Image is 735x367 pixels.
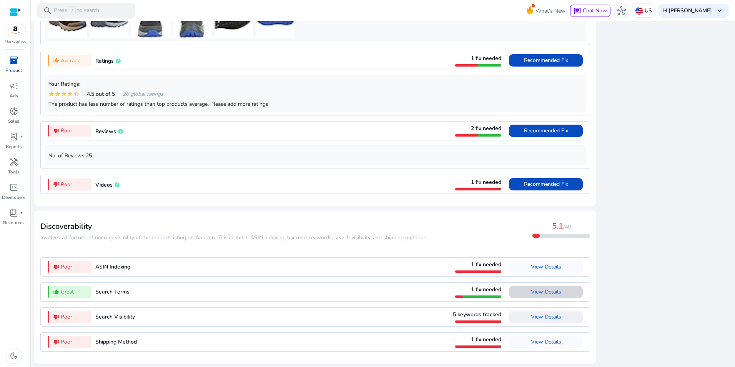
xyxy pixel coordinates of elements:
mat-icon: star [55,91,61,97]
span: Recommended Fix [524,127,568,134]
button: Recommended Fix [509,178,583,190]
button: View Details [509,286,583,298]
span: Great [61,288,74,296]
span: View Details [531,263,561,270]
button: View Details [509,311,583,323]
span: Chat Now [583,7,607,14]
span: 5 keywords tracked [453,311,501,318]
span: 1 fix needed [471,286,501,293]
button: View Details [509,261,583,273]
span: ​​Involves all factors influencing visibility of the product listing on Amazon. This includes ASI... [40,234,427,241]
b: 25 [86,152,92,159]
span: View Details [531,288,561,295]
p: Ads [10,92,18,99]
p: Resources [3,219,25,226]
p: Tools [8,168,20,175]
span: 1 fix needed [471,55,501,62]
p: Developers [2,194,25,201]
mat-icon: star [48,91,55,97]
mat-icon: thumb_down_alt [53,128,59,134]
span: Ratings [95,57,114,65]
span: Search Visibility [95,313,135,320]
h3: Discoverability [40,222,427,231]
span: View Details [531,313,561,320]
img: us.svg [635,7,643,15]
span: Poor [61,313,72,321]
mat-icon: star [67,91,73,97]
mat-icon: thumb_down_alt [53,314,59,320]
span: Shipping Method [95,338,137,345]
p: No. of Reviews: [48,152,582,160]
span: Poor [61,180,72,189]
p: Press to search [54,7,99,15]
mat-icon: thumb_up_alt [53,289,59,295]
span: Recommended Fix [524,57,568,64]
span: code_blocks [9,183,18,192]
span: 1 fix needed [471,178,501,186]
span: inventory_2 [9,56,18,65]
button: chatChat Now [570,5,610,17]
p: Reports [6,143,22,150]
button: hub [614,3,629,18]
span: 1 fix needed [471,336,501,343]
mat-icon: star [61,91,67,97]
span: Poor [61,127,72,135]
span: 5.1 [552,221,563,231]
span: lab_profile [9,132,18,141]
span: Poor [61,263,72,271]
span: View Details [531,338,561,345]
button: Recommended Fix [509,54,583,67]
span: Search Terms [95,288,130,295]
div: The product has less number of ratings than top products average. Please add more ratings [48,100,582,108]
span: search [43,6,52,15]
span: 26 global ratings [123,90,163,98]
p: US [645,4,652,17]
span: book_4 [9,208,18,217]
span: ASIN Indexing [95,263,130,270]
span: chat [574,7,581,15]
span: Videos [95,181,113,189]
span: 2 fix needed [471,125,501,132]
span: fiber_manual_record [20,135,23,138]
span: fiber_manual_record [20,211,23,214]
p: Hi [663,8,712,13]
span: 1 fix needed [471,261,501,268]
span: 4.5 out of 5 [87,90,115,98]
p: Sales [8,118,19,125]
span: keyboard_arrow_down [715,6,724,15]
span: Reviews [95,128,116,135]
span: campaign [9,81,18,90]
b: [PERSON_NAME] [668,7,712,14]
button: View Details [509,336,583,348]
span: dark_mode [9,351,18,360]
h5: Your Ratings: [48,81,582,88]
img: amazon.svg [5,24,26,36]
span: handyman [9,157,18,167]
p: Marketplace [5,39,26,45]
span: / [69,7,76,15]
span: What's New [535,4,565,18]
p: Product [5,67,22,74]
mat-icon: star_half [73,91,79,97]
mat-icon: thumb_up_alt [53,57,59,63]
mat-icon: thumb_down_alt [53,339,59,345]
span: Average [61,57,80,65]
span: Poor [61,338,72,346]
mat-icon: thumb_down_alt [53,181,59,187]
span: Recommended Fix [524,180,568,188]
button: Recommended Fix [509,125,583,137]
mat-icon: thumb_down_alt [53,264,59,270]
span: donut_small [9,107,18,116]
span: /40 [563,223,571,230]
span: hub [617,6,626,15]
